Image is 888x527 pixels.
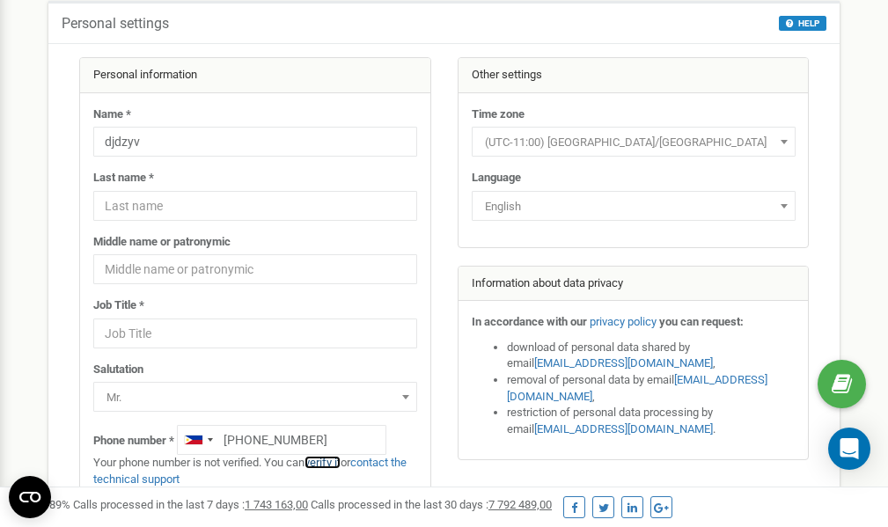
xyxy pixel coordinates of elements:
[93,297,144,314] label: Job Title *
[93,456,407,486] a: contact the technical support
[73,498,308,511] span: Calls processed in the last 7 days :
[93,127,417,157] input: Name
[93,362,143,378] label: Salutation
[507,340,796,372] li: download of personal data shared by email ,
[459,58,809,93] div: Other settings
[93,455,417,487] p: Your phone number is not verified. You can or
[472,170,521,187] label: Language
[478,194,789,219] span: English
[93,318,417,348] input: Job Title
[779,16,826,31] button: HELP
[9,476,51,518] button: Open CMP widget
[93,254,417,284] input: Middle name or patronymic
[93,170,154,187] label: Last name *
[62,16,169,32] h5: Personal settings
[93,106,131,123] label: Name *
[590,315,657,328] a: privacy policy
[472,315,587,328] strong: In accordance with our
[245,498,308,511] u: 1 743 163,00
[534,356,713,370] a: [EMAIL_ADDRESS][DOMAIN_NAME]
[472,127,796,157] span: (UTC-11:00) Pacific/Midway
[305,456,341,469] a: verify it
[507,405,796,437] li: restriction of personal data processing by email .
[93,382,417,412] span: Mr.
[534,422,713,436] a: [EMAIL_ADDRESS][DOMAIN_NAME]
[472,106,525,123] label: Time zone
[99,385,411,410] span: Mr.
[80,58,430,93] div: Personal information
[459,267,809,302] div: Information about data privacy
[93,234,231,251] label: Middle name or patronymic
[178,426,218,454] div: Telephone country code
[311,498,552,511] span: Calls processed in the last 30 days :
[177,425,386,455] input: +1-800-555-55-55
[488,498,552,511] u: 7 792 489,00
[478,130,789,155] span: (UTC-11:00) Pacific/Midway
[93,433,174,450] label: Phone number *
[828,428,870,470] div: Open Intercom Messenger
[93,191,417,221] input: Last name
[507,372,796,405] li: removal of personal data by email ,
[472,191,796,221] span: English
[507,373,767,403] a: [EMAIL_ADDRESS][DOMAIN_NAME]
[659,315,744,328] strong: you can request:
